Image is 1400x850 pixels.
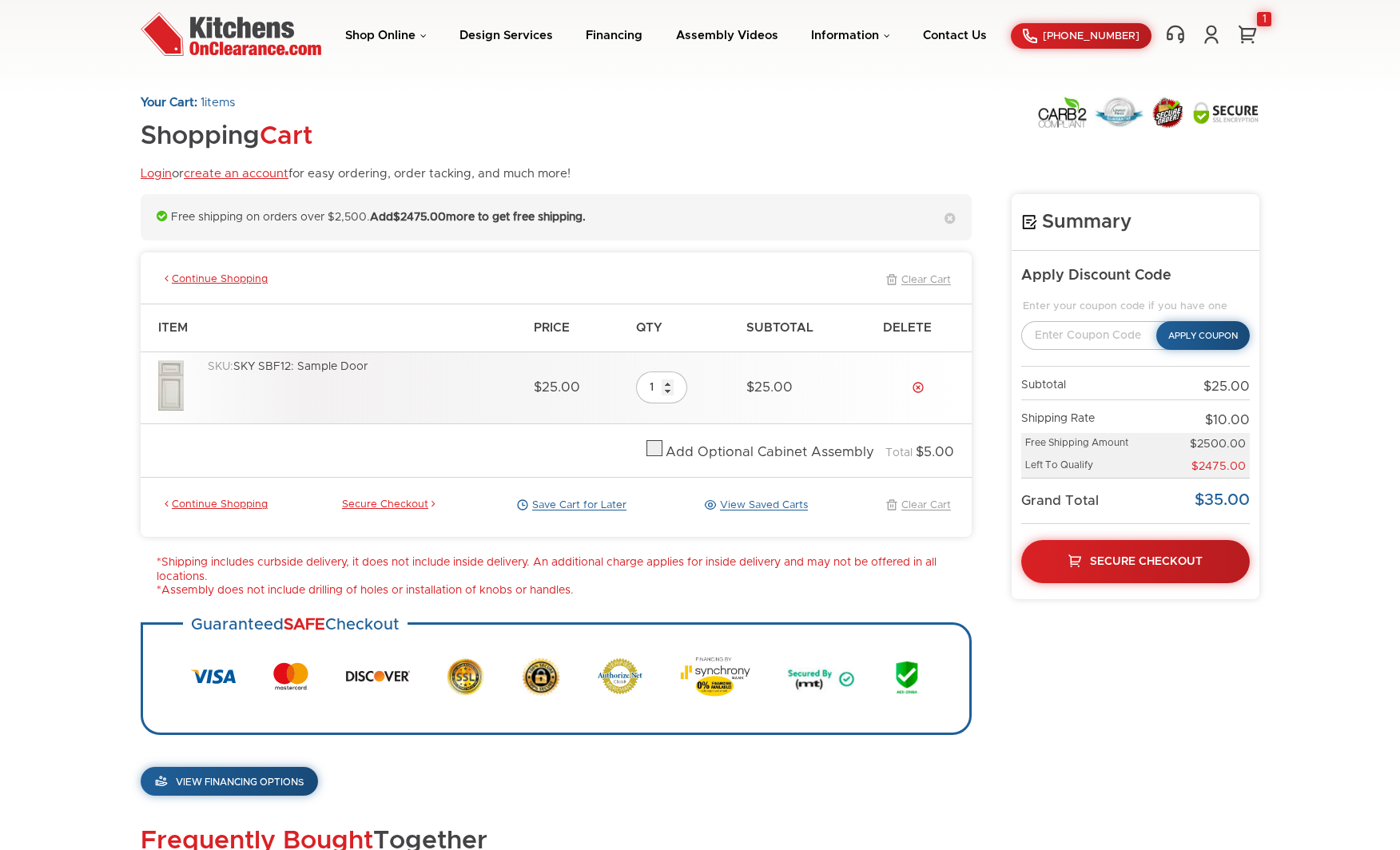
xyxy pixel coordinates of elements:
[513,498,626,513] a: Save Cart for Later
[141,194,972,241] div: Free shipping on orders over $2,500.
[141,167,571,182] p: or for easy ordering, order tacking, and much more!
[666,444,874,461] div: Add Optional Cabinet Assembly
[787,657,855,697] img: Secured by MT
[882,273,951,288] a: Clear Cart
[260,124,312,149] span: Cart
[1203,380,1250,393] span: $25.00
[141,767,318,796] a: View Financing Options
[141,96,571,111] p: items
[141,123,571,151] h1: Shopping
[141,168,172,180] a: Login
[1190,439,1246,450] span: $2500.00
[598,658,642,694] img: Authorize.net
[141,97,197,109] strong: Your Cart:
[208,360,518,415] div: SKY SBF12: Sample Door
[1090,556,1203,567] span: Secure Checkout
[1195,492,1250,508] span: $35.00
[161,498,268,513] a: Continue Shopping
[158,360,184,411] img: door_front_vs.jpg
[183,606,408,642] h3: Guaranteed Checkout
[1021,455,1167,479] td: Left To Qualify
[1037,96,1088,129] img: Carb2 Compliant
[912,381,925,394] a: Delete
[1021,400,1167,433] td: Shipping Rate
[1156,321,1250,350] button: Apply Coupon
[342,498,439,513] a: Secure Checkout
[176,777,304,787] span: View Financing Options
[680,657,750,697] img: Synchrony Bank
[1021,321,1180,350] input: Enter Coupon Code
[676,30,778,42] a: Assembly Videos
[345,30,427,42] a: Shop Online
[1011,23,1151,49] a: [PHONE_NUMBER]
[184,168,288,180] a: create an account
[1235,24,1259,45] a: 1
[1192,101,1259,125] img: Secure SSL Encyption
[370,212,586,223] strong: Add more to get free shipping.
[893,657,921,697] img: AES 256 Bit
[586,30,642,42] a: Financing
[811,30,890,42] a: Information
[1095,97,1143,128] img: Lowest Price Guarantee
[191,669,236,684] img: Visa
[534,381,580,394] span: $25.00
[284,616,325,632] strong: SAFE
[701,498,808,513] a: View Saved Carts
[1257,12,1271,26] div: 1
[1021,267,1250,285] h5: Apply Discount Code
[161,273,268,288] a: Continue Shopping
[1043,31,1139,42] span: [PHONE_NUMBER]
[526,304,628,352] th: Price
[916,446,954,459] span: $5.00
[201,97,205,109] span: 1
[1205,414,1250,427] span: $10.00
[157,556,972,584] li: *Shipping includes curbside delivery, it does not include inside delivery. An additional charge a...
[1151,97,1185,129] img: Secure Order
[885,447,913,459] span: Total
[522,657,560,696] img: Secure
[882,498,951,513] a: Clear Cart
[273,662,308,690] img: MasterCard
[1021,210,1250,234] h4: Summary
[1021,433,1167,455] td: Free Shipping Amount
[393,212,446,223] span: $2475.00
[1021,479,1167,523] td: Grand Total
[459,30,553,42] a: Design Services
[157,584,972,598] li: *Assembly does not include drilling of holes or installation of knobs or handles.
[141,12,321,56] img: Kitchens On Clearance
[738,304,875,352] th: Subtotal
[1191,461,1246,472] span: $2475.00
[746,381,793,394] span: $25.00
[141,304,526,352] th: Item
[923,30,987,42] a: Contact Us
[1021,367,1167,400] td: Subtotal
[875,304,972,352] th: Delete
[1021,540,1250,583] a: Secure Checkout
[208,361,233,372] span: SKU:
[447,657,484,697] img: SSL
[346,665,410,688] img: Discover
[628,304,738,352] th: Qty
[1021,300,1250,313] legend: Enter your coupon code if you have one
